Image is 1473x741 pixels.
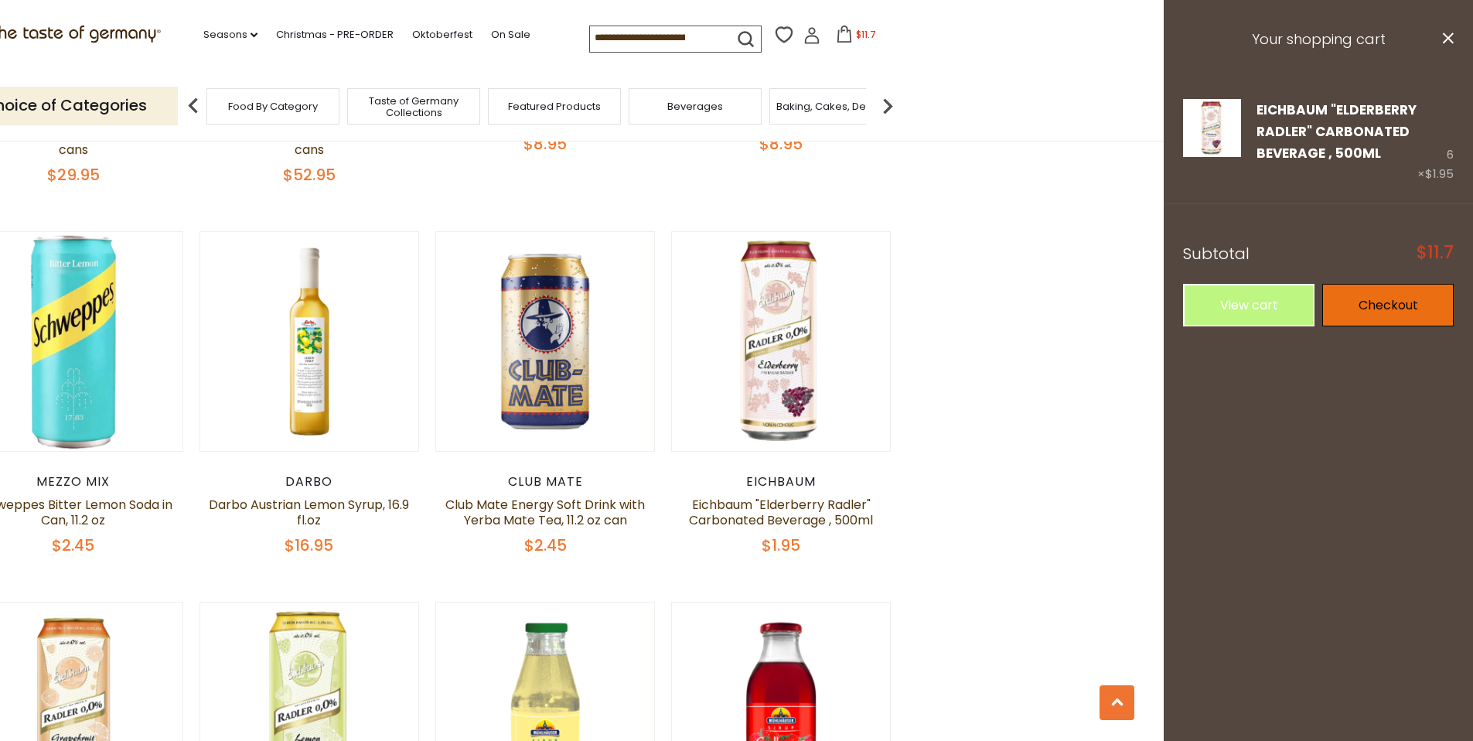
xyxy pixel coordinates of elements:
[1256,101,1417,163] a: Eichbaum "Elderberry Radler" Carbonated Beverage , 500ml
[52,534,94,556] span: $2.45
[445,496,645,529] a: Club Mate Energy Soft Drink with Yerba Mate Tea, 11.2 oz can
[1425,166,1454,182] span: $1.95
[508,101,601,112] a: Featured Products
[759,133,803,155] span: $8.95
[689,496,873,529] a: Eichbaum "Elderberry Radler" Carbonated Beverage , 500ml
[872,90,903,121] img: next arrow
[352,95,476,118] a: Taste of Germany Collections
[203,26,257,43] a: Seasons
[178,90,209,121] img: previous arrow
[199,474,420,490] div: Darbo
[1183,243,1250,265] span: Subtotal
[667,101,723,112] a: Beverages
[671,474,892,490] div: Eichbaum
[491,26,530,43] a: On Sale
[412,26,472,43] a: Oktoberfest
[47,164,100,186] span: $29.95
[435,474,656,490] div: Club Mate
[209,496,409,529] a: Darbo Austrian Lemon Syrup, 16.9 fl.oz
[672,232,891,451] img: Eichbaum "Elderberry Radler" Carbonated Beverage , 500ml
[1183,99,1241,185] a: Eichbaum "Elderberry Radler" Carbonated Beverage , 500ml
[436,232,655,451] img: Club Mate Energy Soft Drink with Yerba Mate Tea, 11.2 oz can
[228,101,318,112] a: Food By Category
[1417,244,1454,261] span: $11.7
[1183,284,1314,326] a: View cart
[523,133,567,155] span: $8.95
[276,26,394,43] a: Christmas - PRE-ORDER
[1417,99,1454,185] div: 6 ×
[285,534,333,556] span: $16.95
[776,101,896,112] a: Baking, Cakes, Desserts
[1322,284,1454,326] a: Checkout
[762,534,800,556] span: $1.95
[524,534,567,556] span: $2.45
[283,164,336,186] span: $52.95
[856,28,876,41] span: $11.7
[200,232,419,451] img: Darbo Austrian Lemon Syrup, 16.9 fl.oz
[1183,99,1241,157] img: Eichbaum "Elderberry Radler" Carbonated Beverage , 500ml
[823,26,889,49] button: $11.7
